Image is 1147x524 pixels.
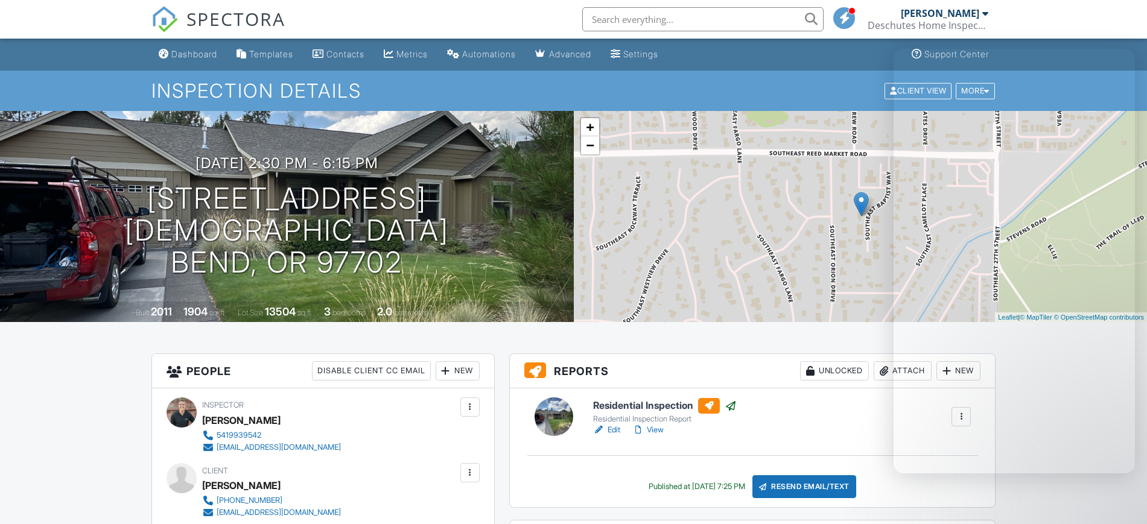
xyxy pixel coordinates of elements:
[217,508,341,517] div: [EMAIL_ADDRESS][DOMAIN_NAME]
[377,305,392,318] div: 2.0
[436,361,480,380] div: New
[324,305,331,318] div: 3
[151,16,285,42] a: SPECTORA
[19,183,554,278] h1: [STREET_ADDRESS][DEMOGRAPHIC_DATA] Bend, OR 97702
[549,49,591,59] div: Advanced
[202,400,244,409] span: Inspector
[238,308,263,317] span: Lot Size
[874,361,932,380] div: Attach
[632,424,664,436] a: View
[394,308,428,317] span: bathrooms
[883,86,955,95] a: Client View
[894,49,1135,473] iframe: Intercom live chat
[332,308,366,317] span: bedrooms
[202,411,281,429] div: [PERSON_NAME]
[581,118,599,136] a: Zoom in
[183,305,208,318] div: 1904
[202,476,281,494] div: [PERSON_NAME]
[195,155,378,171] h3: [DATE] 2:30 pm - 6:15 pm
[249,49,293,59] div: Templates
[151,6,178,33] img: The Best Home Inspection Software - Spectora
[649,482,745,491] div: Published at [DATE] 7:25 PM
[907,43,994,66] a: Support Center
[265,305,296,318] div: 13504
[154,43,222,66] a: Dashboard
[396,49,428,59] div: Metrics
[217,431,261,440] div: 5419939542
[442,43,521,66] a: Automations (Basic)
[593,414,737,424] div: Residential Inspection Report
[297,308,313,317] span: sq.ft.
[202,494,341,507] a: [PHONE_NUMBER]
[202,466,228,475] span: Client
[151,305,172,318] div: 2011
[581,136,599,154] a: Zoom out
[326,49,364,59] div: Contacts
[217,443,341,452] div: [EMAIL_ADDRESS][DOMAIN_NAME]
[623,49,658,59] div: Settings
[136,308,149,317] span: Built
[308,43,369,66] a: Contacts
[202,507,341,519] a: [EMAIL_ADDRESS][DOMAIN_NAME]
[151,80,996,101] h1: Inspection Details
[582,7,824,31] input: Search everything...
[885,83,952,99] div: Client View
[1106,483,1135,512] iframe: Intercom live chat
[312,361,431,380] div: Disable Client CC Email
[593,424,620,436] a: Edit
[606,43,663,66] a: Settings
[530,43,596,66] a: Advanced
[510,354,996,388] h3: Reports
[901,7,979,19] div: [PERSON_NAME]
[800,361,869,380] div: Unlocked
[232,43,298,66] a: Templates
[152,354,494,388] h3: People
[186,6,285,31] span: SPECTORA
[752,475,856,498] div: Resend Email/Text
[868,19,988,31] div: Deschutes Home Inspection LLC.
[217,496,282,505] div: [PHONE_NUMBER]
[379,43,433,66] a: Metrics
[171,49,217,59] div: Dashboard
[593,398,737,425] a: Residential Inspection Residential Inspection Report
[209,308,226,317] span: sq. ft.
[202,429,341,441] a: 5419939542
[593,398,737,414] h6: Residential Inspection
[202,441,341,453] a: [EMAIL_ADDRESS][DOMAIN_NAME]
[462,49,516,59] div: Automations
